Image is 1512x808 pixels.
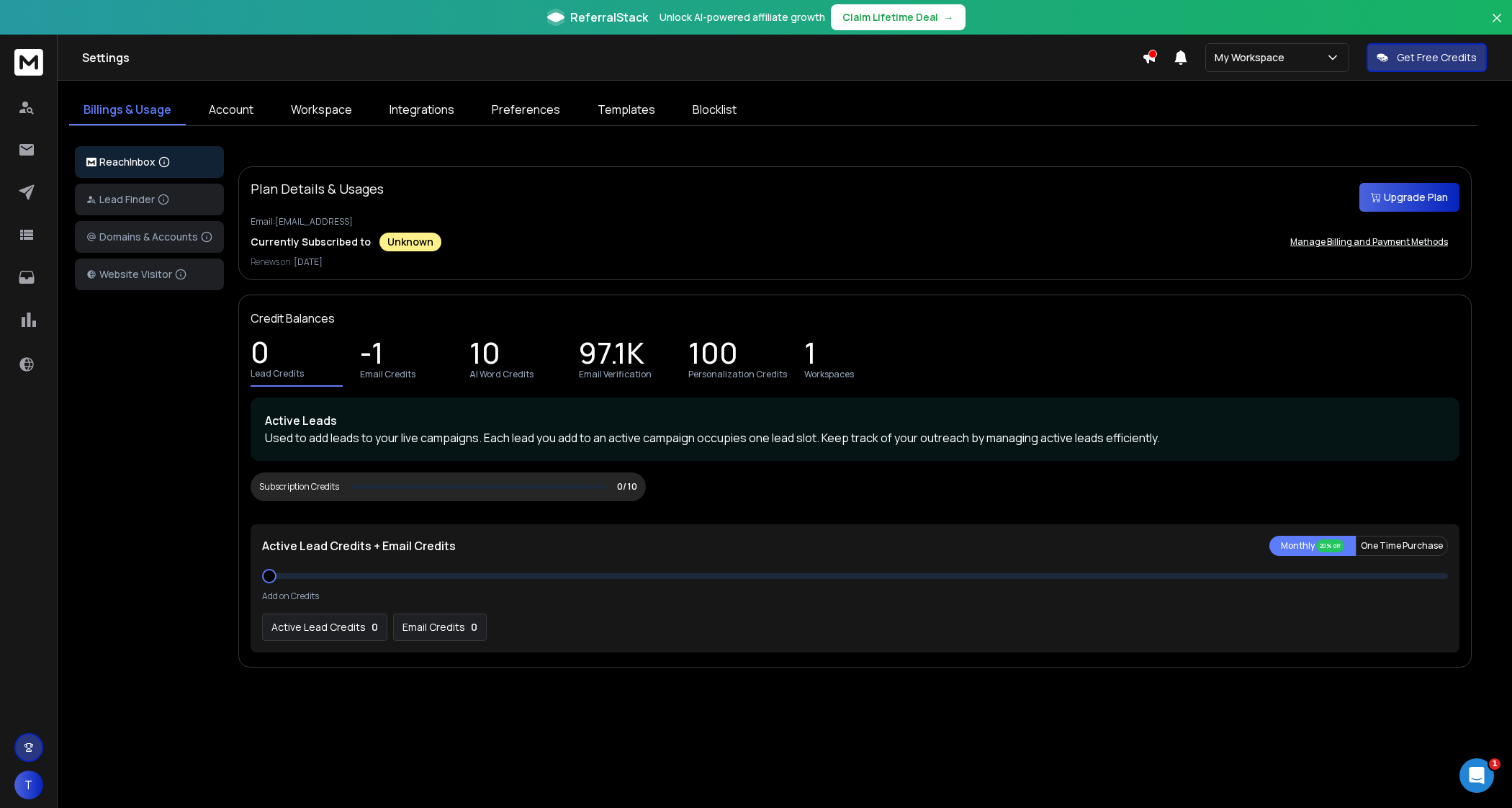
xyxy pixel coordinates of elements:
[1290,236,1448,248] p: Manage Billing and Payment Methods
[262,537,456,555] p: Active Lead Credits + Email Credits
[471,620,477,634] p: 0
[1279,228,1459,256] button: Manage Billing and Payment Methods
[75,146,224,178] button: ReachInbox
[82,49,1142,66] h1: Settings
[678,95,751,125] a: Blocklist
[831,4,966,30] button: Claim Lifetime Deal→
[1359,183,1459,212] button: Upgrade Plan
[265,429,1445,446] p: Used to add leads to your live campaigns. Each lead you add to an active campaign occupies one le...
[14,771,43,799] button: T
[372,620,378,634] p: 0
[579,369,652,380] p: Email Verification
[1488,9,1506,43] button: Close banner
[251,310,335,327] p: Credit Balances
[271,620,366,634] p: Active Lead Credits
[804,369,854,380] p: Workspaces
[570,9,648,26] span: ReferralStack
[360,369,415,380] p: Email Credits
[1269,536,1356,556] button: Monthly 20% off
[1489,758,1500,770] span: 1
[469,346,500,366] p: 10
[294,256,323,268] span: [DATE]
[1215,50,1290,65] p: My Workspace
[1397,50,1477,65] p: Get Free Credits
[276,95,366,125] a: Workspace
[251,216,1459,228] p: Email: [EMAIL_ADDRESS]
[579,346,644,366] p: 97.1K
[265,412,1445,429] p: Active Leads
[688,369,787,380] p: Personalization Credits
[262,591,319,602] p: Add on Credits
[804,346,816,366] p: 1
[1367,43,1487,72] button: Get Free Credits
[379,233,441,251] div: Unknown
[1356,536,1448,556] button: One Time Purchase
[944,10,954,24] span: →
[86,158,96,167] img: logo
[259,481,339,493] div: Subscription Credits
[251,179,384,199] p: Plan Details & Usages
[1316,539,1344,552] div: 20% off
[75,221,224,253] button: Domains & Accounts
[477,95,575,125] a: Preferences
[251,256,1459,268] p: Renews on:
[69,95,186,125] a: Billings & Usage
[688,346,738,366] p: 100
[251,345,269,365] p: 0
[617,481,637,493] p: 0/ 10
[402,620,465,634] p: Email Credits
[75,259,224,290] button: Website Visitor
[583,95,670,125] a: Templates
[194,95,268,125] a: Account
[360,346,384,366] p: -1
[469,369,534,380] p: AI Word Credits
[251,235,371,249] p: Currently Subscribed to
[1459,758,1494,793] iframe: Intercom live chat
[251,368,304,380] p: Lead Credits
[375,95,469,125] a: Integrations
[75,184,224,215] button: Lead Finder
[660,10,825,24] p: Unlock AI-powered affiliate growth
